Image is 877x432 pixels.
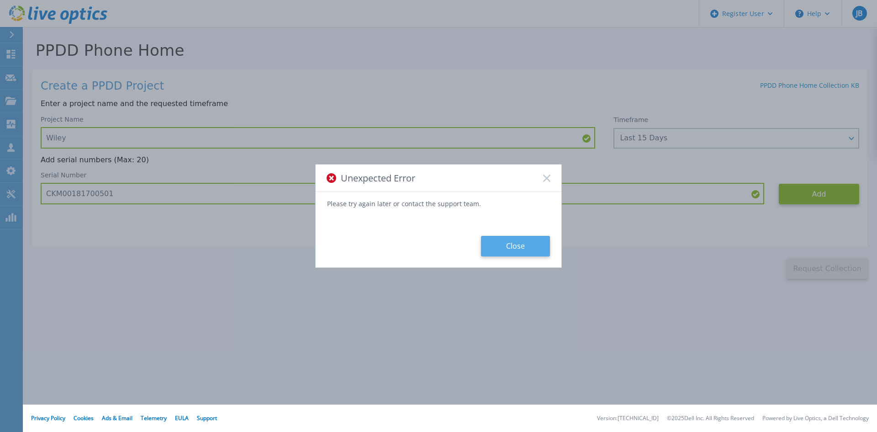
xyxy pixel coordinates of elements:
a: Cookies [74,414,94,422]
button: Close [481,236,550,256]
li: Version: [TECHNICAL_ID] [597,416,659,421]
li: Powered by Live Optics, a Dell Technology [762,416,869,421]
li: © 2025 Dell Inc. All Rights Reserved [667,416,754,421]
a: Telemetry [141,414,167,422]
div: Please try again later or contact the support team. [327,200,550,215]
a: Privacy Policy [31,414,65,422]
span: Unexpected Error [341,173,415,183]
a: Support [197,414,217,422]
a: Ads & Email [102,414,132,422]
a: EULA [175,414,189,422]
